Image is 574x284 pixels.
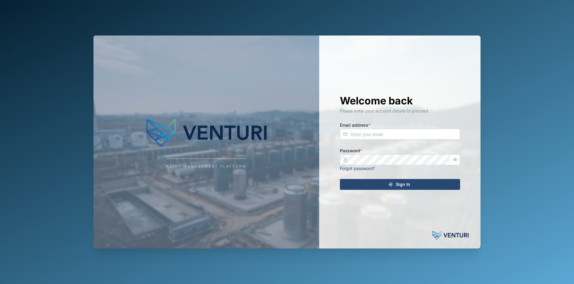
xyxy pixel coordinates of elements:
[340,166,375,171] a: Forgot password?
[340,108,460,114] div: Please enter your account details to proceed
[340,147,362,154] label: Password
[432,229,469,241] img: Powered by: Venturi
[396,179,410,190] span: Sign In
[146,115,267,151] img: Company Logo
[340,122,371,128] label: Email address
[340,129,460,140] input: Enter your email
[340,94,460,107] h1: Welcome back
[166,164,247,169] div: Asset Management Platform
[340,179,460,190] button: Sign In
